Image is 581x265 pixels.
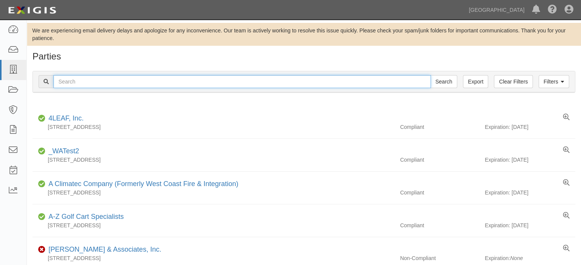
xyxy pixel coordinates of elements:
div: A Climatec Company (Formerly West Coast Fire & Integration) [45,179,238,189]
i: Non-Compliant [38,247,45,252]
a: Export [463,75,488,88]
div: Expiration: [DATE] [485,156,575,164]
i: Compliant [38,181,45,187]
div: Expiration: [DATE] [485,123,575,131]
h1: Parties [32,51,575,61]
a: View results summary [563,212,570,220]
div: 4LEAF, Inc. [45,114,84,124]
div: Expiration: [485,254,575,262]
i: None [510,255,523,261]
div: Compliant [394,222,485,229]
div: [STREET_ADDRESS] [32,222,394,229]
a: Filters [539,75,569,88]
div: A.J. Kirkwood & Associates, Inc. [45,245,161,255]
div: [STREET_ADDRESS] [32,123,394,131]
div: A-Z Golf Cart Specialists [45,212,124,222]
a: View results summary [563,114,570,121]
i: Compliant [38,214,45,220]
div: Expiration: [DATE] [485,189,575,196]
i: Compliant [38,149,45,154]
div: We are experiencing email delivery delays and apologize for any inconvenience. Our team is active... [27,27,581,42]
div: Non-Compliant [394,254,485,262]
a: View results summary [563,179,570,187]
div: [STREET_ADDRESS] [32,156,394,164]
div: [STREET_ADDRESS] [32,189,394,196]
div: _WATest2 [45,146,79,156]
input: Search [430,75,457,88]
a: 4LEAF, Inc. [49,114,84,122]
a: [PERSON_NAME] & Associates, Inc. [49,246,161,253]
a: View results summary [563,146,570,154]
i: Compliant [38,116,45,121]
a: Clear Filters [494,75,532,88]
a: [GEOGRAPHIC_DATA] [465,2,528,18]
div: Compliant [394,123,485,131]
div: [STREET_ADDRESS] [32,254,394,262]
a: _WATest2 [49,147,79,155]
div: Compliant [394,156,485,164]
a: A Climatec Company (Formerly West Coast Fire & Integration) [49,180,238,188]
a: View results summary [563,245,570,252]
input: Search [53,75,431,88]
div: Expiration: [DATE] [485,222,575,229]
img: logo-5460c22ac91f19d4615b14bd174203de0afe785f0fc80cf4dbbc73dc1793850b.png [6,3,58,17]
div: Compliant [394,189,485,196]
a: A-Z Golf Cart Specialists [49,213,124,220]
i: Help Center - Complianz [548,5,557,14]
